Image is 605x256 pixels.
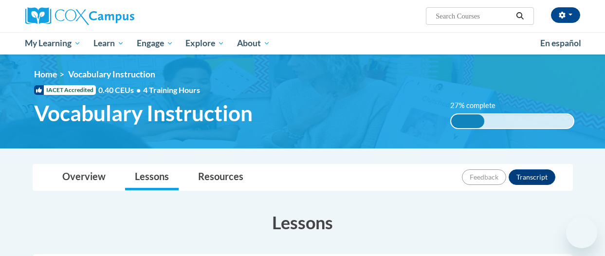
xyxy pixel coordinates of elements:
a: Explore [179,32,231,55]
span: • [136,85,141,94]
a: Home [34,69,57,79]
a: Learn [87,32,130,55]
a: About [231,32,276,55]
a: Overview [53,165,115,190]
label: 27% complete [450,100,506,111]
button: Search [513,10,527,22]
span: My Learning [25,37,81,49]
button: Feedback [462,169,506,185]
span: IACET Accredited [34,85,96,95]
span: Engage [137,37,173,49]
div: Main menu [18,32,587,55]
span: Learn [93,37,124,49]
a: Cox Campus [25,7,201,25]
img: Cox Campus [25,7,134,25]
input: Search Courses [435,10,513,22]
iframe: Button to launch messaging window [566,217,597,248]
span: Vocabulary Instruction [34,100,253,126]
span: About [237,37,270,49]
span: En español [540,38,581,48]
span: Explore [185,37,224,49]
div: 27% complete [451,114,484,128]
span: 4 Training Hours [143,85,200,94]
span: Vocabulary Instruction [68,69,155,79]
button: Transcript [509,169,555,185]
a: Engage [130,32,180,55]
button: Account Settings [551,7,580,23]
span: 0.40 CEUs [98,85,143,95]
a: My Learning [19,32,88,55]
a: Lessons [125,165,179,190]
a: Resources [188,165,253,190]
a: En español [534,33,587,54]
h3: Lessons [33,210,573,235]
